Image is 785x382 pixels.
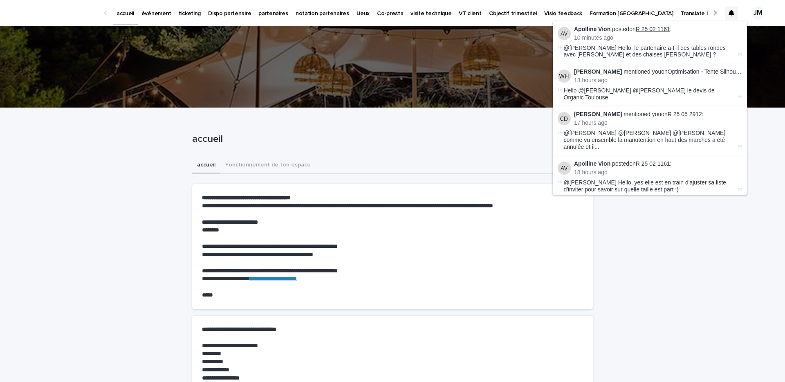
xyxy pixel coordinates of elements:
[558,27,571,40] img: Apolline Vion
[574,77,742,84] p: 13 hours ago
[574,68,622,75] strong: [PERSON_NAME]
[751,7,765,20] div: JM
[574,169,742,176] p: 18 hours ago
[574,111,622,117] strong: [PERSON_NAME]
[574,34,742,41] p: 10 minutes ago
[564,45,726,58] span: @[PERSON_NAME] Hello, le partenaire a-t-il des tables rondes avec [PERSON_NAME] et des chaises [P...
[192,157,220,174] button: accueil
[220,157,316,174] button: Fonctionnement de ton espace
[574,160,610,167] strong: Apolline Vion
[574,68,742,75] p: mentioned you on :
[558,112,571,125] img: Céline Dislaire
[564,179,726,193] span: @[PERSON_NAME] Hello, yes elle est en train d'ajuster sa liste d'inviter pour savoir sur quelle t...
[574,119,742,126] p: 17 hours ago
[636,26,670,32] a: R 25 02 1161
[574,26,742,33] p: posted on :
[668,111,702,117] a: R 25 05 2912
[574,111,742,118] p: mentioned you on :
[564,130,736,150] span: @[PERSON_NAME] @[PERSON_NAME] @[PERSON_NAME] comme vu ensemble la manutention en haut des marches...
[16,5,96,21] img: Ls34BcGeRexTGTNfXpUC
[564,87,715,101] span: Hello @[PERSON_NAME] @[PERSON_NAME] le devis de Organic Toulouse
[558,162,571,175] img: Apolline Vion
[574,160,742,167] p: posted on :
[192,133,590,145] p: accueil
[558,70,571,83] img: William Hearsey
[574,26,610,32] strong: Apolline Vion
[636,160,670,167] a: R 25 02 1161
